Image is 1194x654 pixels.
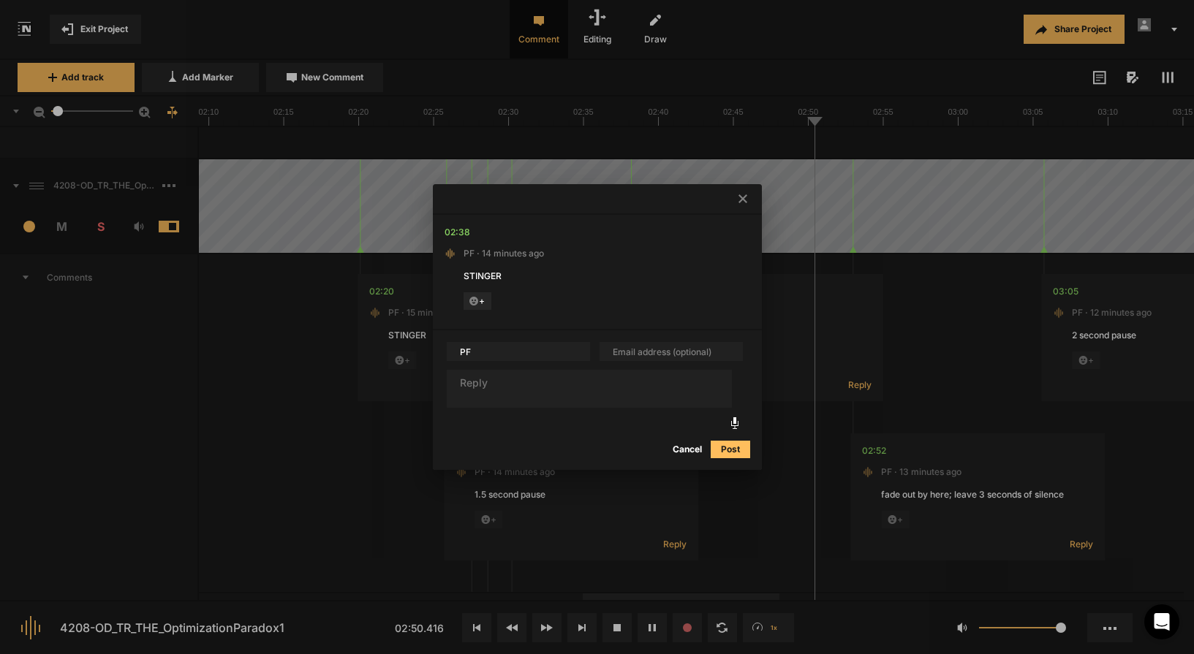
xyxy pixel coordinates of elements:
div: Open Intercom Messenger [1144,604,1179,639]
div: STINGER [464,270,731,283]
span: PF · 14 minutes ago [464,247,544,260]
span: + [464,292,491,310]
button: Post [711,441,750,458]
img: default_audio_project_icon.png [445,248,456,259]
input: Email address (optional) [600,342,743,361]
button: Cancel [664,441,711,458]
div: 02:38.017 [445,225,470,240]
input: Your name [447,342,590,361]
